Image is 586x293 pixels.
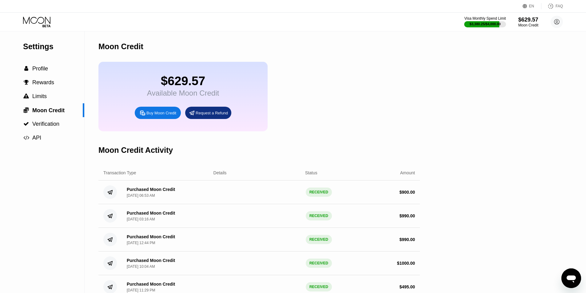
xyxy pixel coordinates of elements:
[127,217,155,221] div: [DATE] 03:16 AM
[399,237,415,242] div: $ 990.00
[32,65,48,72] span: Profile
[23,80,29,85] div: 
[32,93,47,99] span: Limits
[32,135,41,141] span: API
[24,66,28,71] span: 
[23,121,29,127] span: 
[32,121,59,127] span: Verification
[127,288,155,292] div: [DATE] 11:29 PM
[397,261,415,266] div: $ 1000.00
[518,17,538,27] div: $629.57Moon Credit
[23,42,84,51] div: Settings
[32,107,65,113] span: Moon Credit
[127,258,175,263] div: Purchased Moon Credit
[127,211,175,216] div: Purchased Moon Credit
[32,79,54,85] span: Rewards
[529,4,534,8] div: EN
[399,190,415,195] div: $ 900.00
[305,170,317,175] div: Status
[185,107,231,119] div: Request a Refund
[23,107,29,113] span: 
[464,16,506,27] div: Visa Monthly Spend Limit$3,380.25/$4,000.00
[23,93,29,99] span: 
[127,282,175,287] div: Purchased Moon Credit
[470,22,501,26] div: $3,380.25 / $4,000.00
[518,17,538,23] div: $629.57
[147,89,219,97] div: Available Moon Credit
[400,170,415,175] div: Amount
[135,107,181,119] div: Buy Moon Credit
[306,282,332,291] div: RECEIVED
[306,211,332,220] div: RECEIVED
[127,264,155,269] div: [DATE] 10:04 AM
[399,284,415,289] div: $ 495.00
[306,235,332,244] div: RECEIVED
[306,188,332,197] div: RECEIVED
[399,213,415,218] div: $ 990.00
[213,170,227,175] div: Details
[98,42,143,51] div: Moon Credit
[23,135,29,141] span: 
[518,23,538,27] div: Moon Credit
[464,16,506,21] div: Visa Monthly Spend Limit
[147,74,219,88] div: $629.57
[306,259,332,268] div: RECEIVED
[556,4,563,8] div: FAQ
[127,241,155,245] div: [DATE] 12:44 PM
[23,66,29,71] div: 
[146,110,176,116] div: Buy Moon Credit
[196,110,228,116] div: Request a Refund
[127,187,175,192] div: Purchased Moon Credit
[127,193,155,198] div: [DATE] 06:53 AM
[24,80,29,85] span: 
[561,268,581,288] iframe: Button to launch messaging window
[98,146,173,155] div: Moon Credit Activity
[541,3,563,9] div: FAQ
[103,170,136,175] div: Transaction Type
[127,234,175,239] div: Purchased Moon Credit
[523,3,541,9] div: EN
